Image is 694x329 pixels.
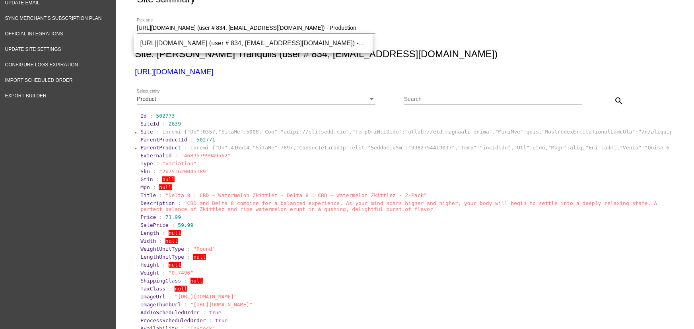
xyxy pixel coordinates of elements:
h2: Site: [PERSON_NAME] Tranquils (user # 834, [EMAIL_ADDRESS][DOMAIN_NAME]) [135,48,671,60]
span: Gtin [140,176,153,182]
span: : [184,145,187,151]
span: null [193,254,206,260]
span: Export Builder [5,93,47,99]
span: "variation" [162,161,196,166]
span: AddToScheduledOrder [140,310,200,315]
span: null [169,230,181,236]
span: : [159,238,162,244]
span: WeightUnitType [140,246,184,252]
span: : [156,161,159,166]
span: null [165,238,178,244]
span: null [191,278,203,284]
span: : [178,200,181,206]
span: 71.99 [165,214,181,220]
span: null [159,184,171,190]
span: Sync Merchant's Subscription Plan [5,15,102,21]
span: Sku [140,168,150,174]
mat-select: Select entity [137,96,375,103]
span: ImageThumbUrl [140,302,181,308]
span: : [191,137,194,143]
span: Length [140,230,159,236]
span: : [187,254,191,260]
span: Width [140,238,156,244]
span: Import Scheduled Order [5,77,73,83]
span: : [156,176,159,182]
span: SalePrice [140,222,168,228]
span: TaxClass [140,286,165,292]
span: : [187,246,191,252]
input: Search [404,96,582,103]
span: : [159,192,162,198]
span: : [159,214,162,220]
span: Weight [140,270,159,276]
span: "Pound" [193,246,215,252]
span: : [156,129,159,135]
span: ExternalId [140,153,171,159]
span: true [215,317,227,323]
span: "46835799949562" [181,153,231,159]
span: ParentProductId [140,137,187,143]
span: 59.99 [178,222,193,228]
span: null [169,262,181,268]
span: : [203,310,206,315]
span: Official Integrations [5,31,63,37]
span: true [209,310,222,315]
span: [URL][DOMAIN_NAME] (user # 834, [EMAIL_ADDRESS][DOMAIN_NAME]) - Production [140,34,366,53]
input: Number [137,25,375,31]
span: LengthUnitType [140,254,184,260]
span: "[URL][DOMAIN_NAME]" [175,294,237,300]
span: 502771 [196,137,215,143]
span: "Delta 8 : CBD — Watermelon Zkittlez - Delta 8 : CBD — Watermelon Zkittlez - 2-Pack" [165,192,427,198]
span: ImageUrl [140,294,165,300]
span: Configure logs expiration [5,62,78,68]
span: Mpn [140,184,150,190]
span: Update Site Settings [5,46,61,52]
span: ParentProduct [140,145,181,151]
span: null [162,176,175,182]
span: Site [140,129,153,135]
span: : [169,286,172,292]
span: null [175,286,187,292]
span: "[URL][DOMAIN_NAME]" [191,302,253,308]
span: : [162,262,165,268]
span: : [162,121,165,127]
span: : [175,153,178,159]
span: "0.7496" [169,270,194,276]
span: : [162,270,165,276]
span: : [209,317,212,323]
span: : [150,113,153,119]
span: Height [140,262,159,268]
span: : [162,230,165,236]
span: 2639 [169,121,181,127]
span: : [184,302,187,308]
mat-icon: search [614,96,624,106]
span: : [169,294,172,300]
span: Type [140,161,153,166]
span: : [153,168,156,174]
span: ShippingClass [140,278,181,284]
span: SiteId [140,121,159,127]
span: "CBD and Delta 8 combine for a balanced experience. As your mind soars higher and higher, your bo... [140,200,657,212]
span: Price [140,214,156,220]
span: : [184,278,187,284]
span: ProcessScheduledOrder [140,317,206,323]
span: : [172,222,175,228]
span: Id [140,113,147,119]
span: 502773 [156,113,175,119]
span: Title [140,192,156,198]
span: "2x753620045189" [159,168,209,174]
span: Product [137,96,156,102]
span: Description [140,200,175,206]
a: [URL][DOMAIN_NAME] [135,68,213,76]
span: : [153,184,156,190]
